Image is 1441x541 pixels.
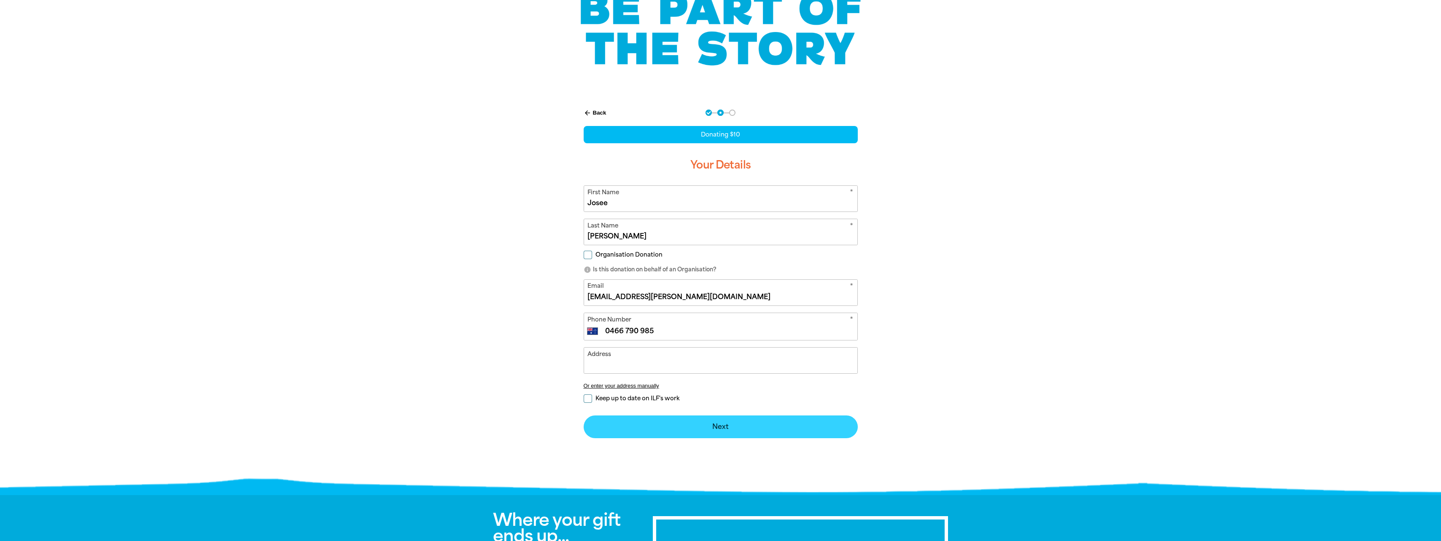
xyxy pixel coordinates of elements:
span: Keep up to date on ILF's work [595,394,679,402]
button: Navigate to step 3 of 3 to enter your payment details [729,110,735,116]
button: Next [584,415,858,438]
i: info [584,266,591,273]
input: Keep up to date on ILF's work [584,394,592,403]
h3: Your Details [584,152,858,179]
button: Back [580,106,610,120]
p: Is this donation on behalf of an Organisation? [584,265,858,274]
div: Donating $10 [584,126,858,143]
button: Navigate to step 1 of 3 to enter your donation amount [706,110,712,116]
i: arrow_back [584,109,591,117]
button: Navigate to step 2 of 3 to enter your details [717,110,724,116]
span: Organisation Donation [595,251,663,259]
button: Or enter your address manually [584,383,858,389]
i: Required [850,315,853,326]
input: Organisation Donation [584,251,592,259]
